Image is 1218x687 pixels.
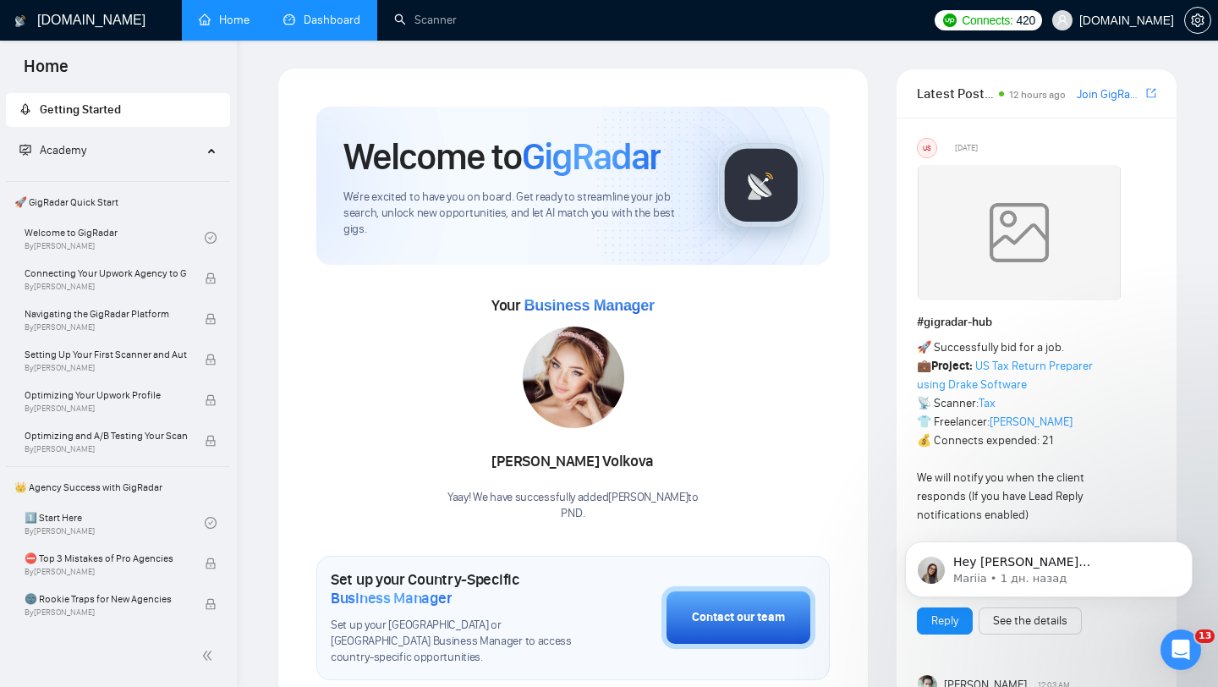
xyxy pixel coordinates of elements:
span: 13 [1195,629,1215,643]
strong: Project: [931,359,973,373]
span: check-circle [205,232,217,244]
span: [DATE] [955,140,978,156]
div: Contact our team [692,608,785,627]
span: Latest Posts from the GigRadar Community [917,83,994,104]
span: 12 hours ago [1009,89,1066,101]
span: 🌚 Rookie Traps for New Agencies [25,591,187,607]
button: Contact our team [661,586,815,649]
span: rocket [19,103,31,115]
span: Connects: [962,11,1012,30]
span: GigRadar [522,134,661,179]
a: searchScanner [394,13,457,27]
span: lock [205,558,217,569]
span: By [PERSON_NAME] [25,567,187,577]
span: lock [205,435,217,447]
button: setting [1184,7,1211,34]
span: Business Manager [524,297,654,314]
span: By [PERSON_NAME] [25,363,187,373]
span: fund-projection-screen [19,144,31,156]
span: 420 [1017,11,1035,30]
li: Getting Started [6,93,230,127]
p: PND . [447,506,699,522]
div: Yaay! We have successfully added [PERSON_NAME] to [447,490,699,522]
div: message notification from Mariia, 1 дн. назад. Hey vladyslavsharahov@gmail.com, Looks like your U... [25,107,313,162]
span: double-left [201,647,218,664]
iframe: Intercom live chat [1160,629,1201,670]
img: Profile image for Mariia [38,122,65,149]
span: lock [205,272,217,284]
h1: Welcome to [343,134,661,179]
span: Connecting Your Upwork Agency to GigRadar [25,265,187,282]
span: Your [491,296,655,315]
iframe: To enrich screen reader interactions, please activate Accessibility in Grammarly extension settings [880,435,1218,624]
span: lock [205,313,217,325]
img: weqQh+iSagEgQAAAABJRU5ErkJggg== [918,165,1121,300]
a: dashboardDashboard [283,13,360,27]
a: Welcome to GigRadarBy[PERSON_NAME] [25,219,205,256]
span: setting [1185,14,1210,27]
span: Set up your [GEOGRAPHIC_DATA] or [GEOGRAPHIC_DATA] Business Manager to access country-specific op... [331,618,577,666]
span: lock [205,394,217,406]
img: logo [14,8,26,35]
a: Tax [979,396,996,410]
button: go back [11,7,43,39]
span: By [PERSON_NAME] [25,322,187,333]
span: 👑 Agency Success with GigRadar [8,470,228,504]
span: We're excited to have you on board. Get ready to streamline your job search, unlock new opportuni... [343,190,691,238]
p: Hey [PERSON_NAME][EMAIL_ADDRESS][DOMAIN_NAME], Looks like your Upwork agency OmiSoft 🏆 Multi-awar... [74,119,292,136]
span: By [PERSON_NAME] [25,607,187,618]
span: By [PERSON_NAME] [25,404,187,414]
a: Join GigRadar Slack Community [1077,85,1143,104]
span: 🚀 GigRadar Quick Start [8,185,228,219]
span: Navigating the GigRadar Platform [25,305,187,322]
a: export [1146,85,1156,102]
span: export [1146,86,1156,100]
div: US [918,139,936,157]
a: 1️⃣ Start HereBy[PERSON_NAME] [25,504,205,541]
span: By [PERSON_NAME] [25,444,187,454]
h1: # gigradar-hub [917,313,1156,332]
span: Academy [40,143,86,157]
h1: Set up your Country-Specific [331,570,577,607]
span: Getting Started [40,102,121,117]
span: Home [10,54,82,90]
img: 1687099184959-16.jpg [523,327,624,428]
span: user [1056,14,1068,26]
span: By [PERSON_NAME] [25,282,187,292]
button: Развернуть окно [265,7,297,39]
span: Setting Up Your First Scanner and Auto-Bidder [25,346,187,363]
img: gigradar-logo.png [719,143,804,228]
a: [PERSON_NAME] [990,415,1073,429]
a: homeHome [199,13,250,27]
img: upwork-logo.png [943,14,957,27]
span: check-circle [205,517,217,529]
span: Optimizing Your Upwork Profile [25,387,187,404]
span: ⛔ Top 3 Mistakes of Pro Agencies [25,550,187,567]
span: lock [205,598,217,610]
a: Reply [931,612,958,630]
div: [PERSON_NAME] Volkova [447,448,699,476]
a: setting [1184,14,1211,27]
a: See the details [993,612,1067,630]
span: Academy [19,143,86,157]
p: Message from Mariia, sent 1 дн. назад [74,136,292,151]
span: Business Manager [331,589,452,607]
span: lock [205,354,217,365]
div: Закрыть [297,7,327,37]
span: Optimizing and A/B Testing Your Scanner for Better Results [25,427,187,444]
a: US Tax Return Preparer using Drake Software [917,359,1093,392]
